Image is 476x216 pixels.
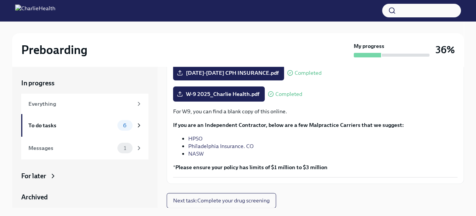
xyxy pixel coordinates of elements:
[119,123,131,128] span: 6
[173,65,284,80] label: [DATE]-[DATE] CPH INSURANCE.pdf
[173,197,270,204] span: Next task : Complete your drug screening
[295,70,321,76] span: Completed
[21,42,87,57] h2: Preboarding
[178,90,259,98] span: W-9 2025_Charlie Health.pdf
[173,86,265,102] label: W-9 2025_Charlie Health.pdf
[167,193,276,208] button: Next task:Complete your drug screening
[21,137,148,159] a: Messages1
[188,150,204,157] a: NASW
[173,122,404,128] strong: If you are an Independent Contractor, below are a few Malpractice Carriers that we suggest:
[119,145,131,151] span: 1
[21,94,148,114] a: Everything
[15,5,55,17] img: CharlieHealth
[21,79,148,88] a: In progress
[21,114,148,137] a: To do tasks6
[275,91,302,97] span: Completed
[28,144,114,152] div: Messages
[28,100,133,108] div: Everything
[173,108,457,115] p: For W9, you can find a blank copy of this online.
[435,43,455,57] h3: 36%
[354,42,384,50] strong: My progress
[188,135,203,142] a: HPSO
[21,171,46,181] div: For later
[178,69,279,77] span: [DATE]-[DATE] CPH INSURANCE.pdf
[175,164,328,171] strong: Please ensure your policy has limits of $1 million to $3 million
[21,171,148,181] a: For later
[28,121,114,130] div: To do tasks
[188,143,254,150] a: Philadelphia Insurance. CO
[21,193,148,202] a: Archived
